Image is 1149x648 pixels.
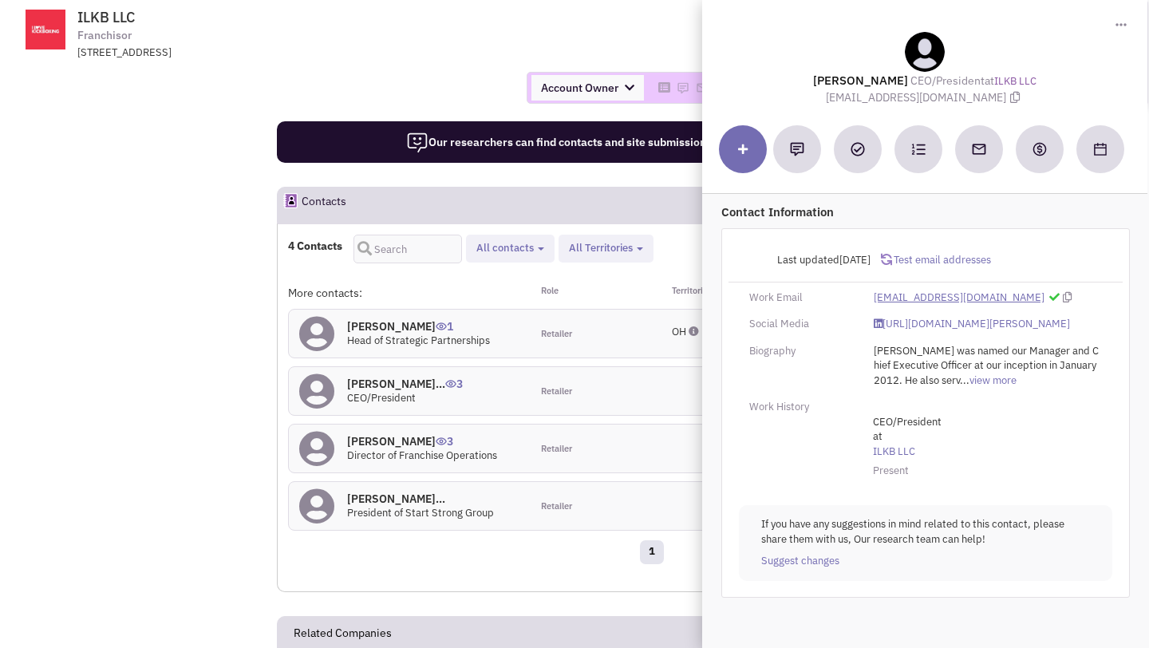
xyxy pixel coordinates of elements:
span: Present [873,464,909,477]
span: Retailer [541,385,572,398]
p: Contact Information [721,203,1130,220]
div: Biography [739,344,863,359]
lable: [PERSON_NAME] [813,73,908,88]
h4: [PERSON_NAME]... [347,377,463,391]
img: teammate.png [905,32,945,72]
div: [STREET_ADDRESS] [77,45,494,61]
p: If you have any suggestions in mind related to this contact, please share them with us, Our resea... [761,517,1090,547]
img: Subscribe to a cadence [911,142,926,156]
span: at [873,415,1128,463]
div: Work Email [739,290,863,306]
img: www.ilovekickboxing.com [10,10,81,49]
h4: [PERSON_NAME] [347,319,490,334]
span: 3 [445,365,463,391]
img: Please add to your accounts [696,81,709,94]
span: Test email addresses [892,253,991,267]
img: Send an email [971,141,987,157]
span: Retailer [541,328,572,341]
div: More contacts: [288,285,531,301]
span: Director of Franchise Operations [347,448,497,462]
span: Account Owner [531,75,644,101]
img: icon-UserInteraction.png [436,322,447,330]
div: Last updated [739,245,881,275]
span: [PERSON_NAME] was named our Manager and Chief Executive Officer at our inception in January 2012.... [874,344,1099,387]
span: Retailer [541,500,572,513]
img: Schedule a Meeting [1094,143,1107,156]
a: view more [969,373,1017,389]
a: Suggest changes [761,554,839,569]
span: OH [672,325,686,338]
span: [EMAIL_ADDRESS][DOMAIN_NAME] [826,90,1024,105]
span: 1 [436,307,453,334]
h4: [PERSON_NAME]... [347,492,494,506]
button: All Territories [564,240,648,257]
div: Territories [651,285,772,301]
a: [URL][DOMAIN_NAME][PERSON_NAME] [874,317,1070,332]
div: Role [531,285,652,301]
span: President of Start Strong Group [347,506,494,520]
button: All contacts [472,240,549,257]
span: Our researchers can find contacts and site submission requirements [406,135,779,149]
a: ILKB LLC [994,74,1036,89]
input: Search [353,235,462,263]
img: Please add to your accounts [677,81,689,94]
a: 1 [640,540,664,564]
div: Work History [739,400,863,415]
a: [EMAIL_ADDRESS][DOMAIN_NAME] [874,290,1044,306]
h4: 4 Contacts [288,239,342,253]
span: All Territories [569,241,633,255]
span: Head of Strategic Partnerships [347,334,490,347]
span: CEO/President [873,415,1128,430]
span: 3 [436,422,453,448]
span: All contacts [476,241,534,255]
span: [DATE] [839,253,871,267]
span: at [910,73,1036,88]
span: ILKB LLC [77,8,135,26]
img: Create a deal [1032,141,1048,157]
img: Add a note [790,142,804,156]
h2: Contacts [302,188,346,223]
a: ILKB LLC [873,445,1128,460]
img: icon-researcher-20.png [406,132,428,154]
span: CEO/President [347,391,416,405]
span: Retailer [541,443,572,456]
h4: [PERSON_NAME] [347,434,497,448]
span: CEO/President [910,73,985,88]
img: icon-UserInteraction.png [436,437,447,445]
span: Franchisor [77,27,132,44]
img: Add a Task [851,142,865,156]
div: Social Media [739,317,863,332]
img: icon-UserInteraction.png [445,380,456,388]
